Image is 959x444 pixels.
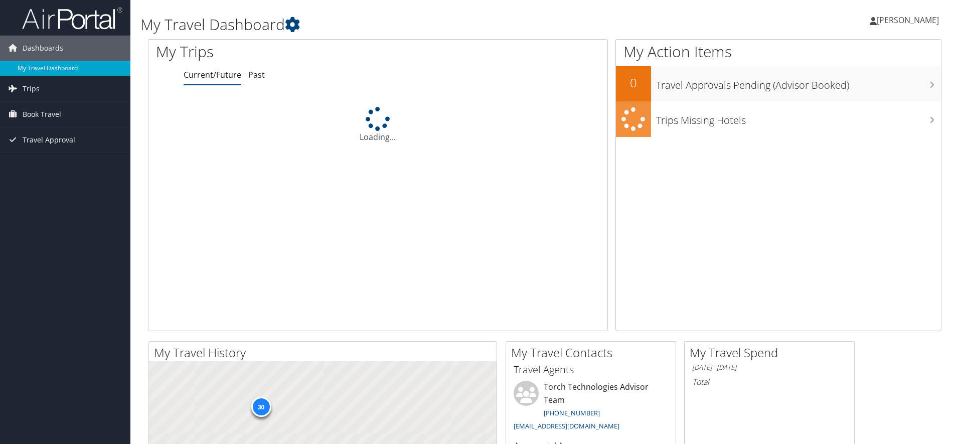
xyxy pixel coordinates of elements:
h1: My Action Items [616,41,941,62]
h2: My Travel Contacts [511,344,676,361]
span: Travel Approval [23,127,75,153]
a: Past [248,69,265,80]
h2: 0 [616,74,651,91]
a: Trips Missing Hotels [616,101,941,137]
h1: My Travel Dashboard [140,14,680,35]
h6: [DATE] - [DATE] [692,363,847,372]
div: 30 [251,397,271,417]
a: [EMAIL_ADDRESS][DOMAIN_NAME] [514,421,619,430]
span: Dashboards [23,36,63,61]
a: [PERSON_NAME] [870,5,949,35]
span: Book Travel [23,102,61,127]
h6: Total [692,376,847,387]
li: Torch Technologies Advisor Team [509,381,673,434]
h2: My Travel History [154,344,497,361]
img: airportal-logo.png [22,7,122,30]
h3: Travel Approvals Pending (Advisor Booked) [656,73,941,92]
a: [PHONE_NUMBER] [544,408,600,417]
span: Trips [23,76,40,101]
a: Current/Future [184,69,241,80]
h3: Trips Missing Hotels [656,108,941,127]
h2: My Travel Spend [690,344,854,361]
h1: My Trips [156,41,409,62]
span: [PERSON_NAME] [877,15,939,26]
div: Loading... [148,107,607,143]
a: 0Travel Approvals Pending (Advisor Booked) [616,66,941,101]
h3: Travel Agents [514,363,668,377]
